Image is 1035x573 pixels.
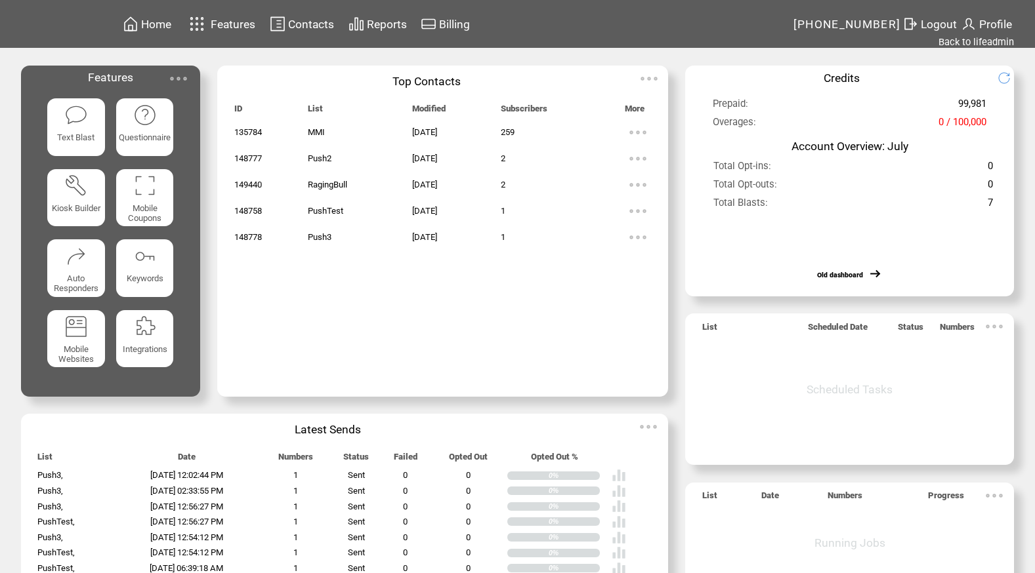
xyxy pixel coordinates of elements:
img: coupons.svg [133,174,157,197]
span: PushTest, [37,563,75,573]
div: 0% [549,517,600,526]
span: Total Opt-outs: [713,178,777,196]
span: [DATE] [412,206,437,216]
span: 0 [403,563,408,573]
span: 0 [403,547,408,557]
span: Credits [824,71,860,85]
span: 1 [293,486,298,496]
img: ellypsis.svg [635,414,662,440]
span: Features [88,71,133,84]
span: 99,981 [958,98,986,115]
span: 0 [466,547,471,557]
span: [DATE] 12:56:27 PM [150,517,223,526]
span: 1 [293,502,298,511]
div: 0% [549,502,600,511]
span: Billing [439,18,470,31]
span: [DATE] 12:56:27 PM [150,502,223,511]
span: PushTest, [37,547,75,557]
span: Overages: [713,116,756,134]
span: [DATE] [412,127,437,137]
span: Sent [348,517,365,526]
span: 0 [988,178,993,196]
a: Kiosk Builder [47,169,104,228]
span: Auto Responders [54,273,98,293]
span: Sent [348,547,365,557]
span: 1 [501,232,505,242]
img: poll%20-%20white.svg [612,530,626,545]
span: Status [343,452,369,467]
img: contacts.svg [270,16,285,32]
img: mobile-websites.svg [64,315,88,338]
span: Logout [921,18,957,31]
span: Push3, [37,502,63,511]
span: More [625,104,644,119]
a: Home [121,14,173,34]
span: 135784 [234,127,262,137]
img: tool%201.svg [64,174,88,197]
span: [DATE] 02:33:55 PM [150,486,223,496]
span: Sent [348,486,365,496]
span: Keywords [127,273,163,283]
span: List [308,104,323,119]
span: 2 [501,180,505,189]
span: 1 [501,206,505,216]
span: 0 / 100,000 [939,116,986,134]
span: Contacts [288,18,334,31]
span: Push3, [37,532,63,542]
span: Progress [928,490,964,506]
img: keywords.svg [133,245,157,268]
div: 0% [549,471,600,480]
span: 0 [403,470,408,480]
span: RagingBull [308,180,347,189]
span: 0 [466,486,471,496]
span: 148778 [234,232,262,242]
img: integrations.svg [133,315,157,338]
span: 0 [466,502,471,511]
span: Reports [367,18,407,31]
span: PushTest, [37,517,75,526]
span: Subscribers [501,104,547,119]
span: Profile [979,18,1012,31]
span: [DATE] 12:54:12 PM [150,547,223,557]
div: 0% [549,549,600,557]
span: Prepaid: [713,98,748,115]
img: auto-responders.svg [64,245,88,268]
span: 0 [403,486,408,496]
span: Push2 [308,153,331,163]
span: Numbers [940,322,975,338]
span: Questionnaire [119,132,171,142]
img: poll%20-%20white.svg [612,484,626,498]
img: ellypsis.svg [165,66,192,92]
span: List [702,490,717,506]
span: 1 [293,517,298,526]
span: [PHONE_NUMBER] [793,18,901,31]
img: ellypsis.svg [625,224,651,250]
span: Modified [412,104,446,119]
span: 0 [988,160,993,178]
span: 149440 [234,180,262,189]
span: [DATE] [412,232,437,242]
img: exit.svg [902,16,918,32]
span: 148758 [234,206,262,216]
span: Kiosk Builder [52,203,100,213]
span: Sent [348,532,365,542]
img: ellypsis.svg [636,66,662,92]
span: Opted Out % [531,452,578,467]
a: Features [184,11,258,37]
img: poll%20-%20white.svg [612,499,626,513]
img: ellypsis.svg [981,483,1007,509]
div: 0% [549,533,600,542]
img: profile.svg [961,16,977,32]
img: ellypsis.svg [625,119,651,146]
div: 0% [549,486,600,495]
span: Numbers [828,490,862,506]
span: [DATE] 12:02:44 PM [150,470,223,480]
span: Sent [348,502,365,511]
span: Sent [348,563,365,573]
span: Total Opt-ins: [713,160,771,178]
a: Reports [347,14,409,34]
span: 148777 [234,153,262,163]
span: 0 [466,532,471,542]
span: 0 [466,517,471,526]
span: Opted Out [449,452,488,467]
